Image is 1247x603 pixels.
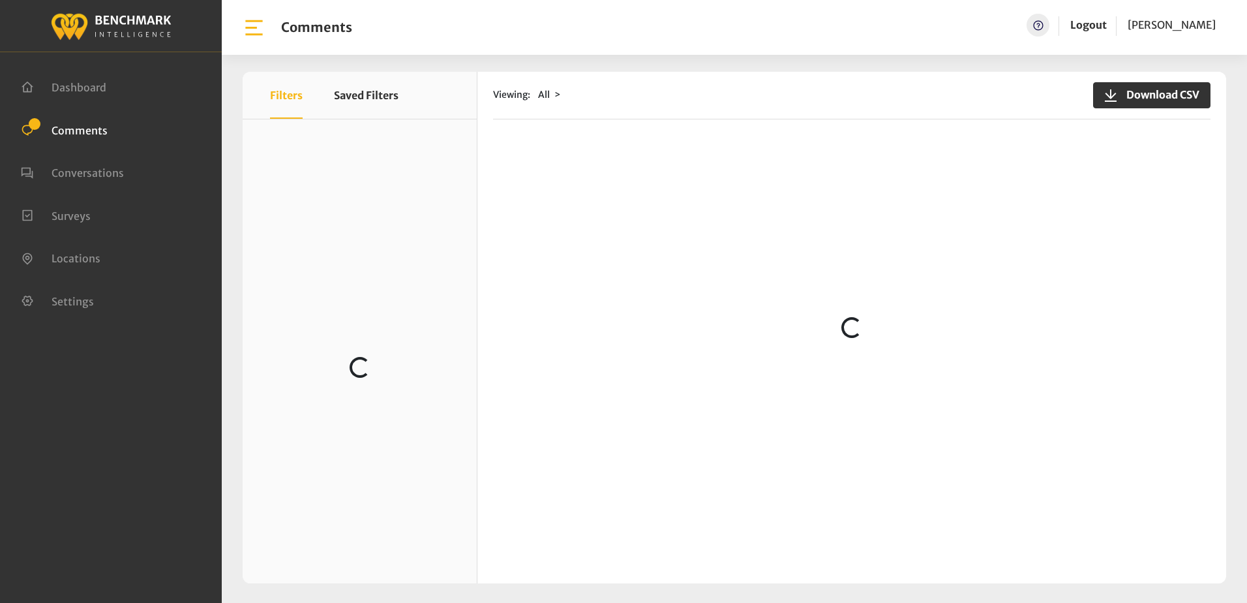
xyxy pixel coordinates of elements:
a: Locations [21,251,100,264]
img: benchmark [50,10,172,42]
span: Conversations [52,166,124,179]
a: Comments [21,123,108,136]
button: Saved Filters [334,72,398,119]
span: [PERSON_NAME] [1128,18,1216,31]
button: Filters [270,72,303,119]
span: All [538,89,550,100]
span: Settings [52,294,94,307]
a: [PERSON_NAME] [1128,14,1216,37]
span: Download CSV [1119,87,1199,102]
span: Comments [52,123,108,136]
a: Logout [1070,14,1107,37]
img: bar [243,16,265,39]
a: Settings [21,294,94,307]
a: Conversations [21,165,124,178]
h1: Comments [281,20,352,35]
a: Dashboard [21,80,106,93]
span: Viewing: [493,88,530,102]
a: Surveys [21,208,91,221]
span: Dashboard [52,81,106,94]
button: Download CSV [1093,82,1210,108]
span: Locations [52,252,100,265]
a: Logout [1070,18,1107,31]
span: Surveys [52,209,91,222]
